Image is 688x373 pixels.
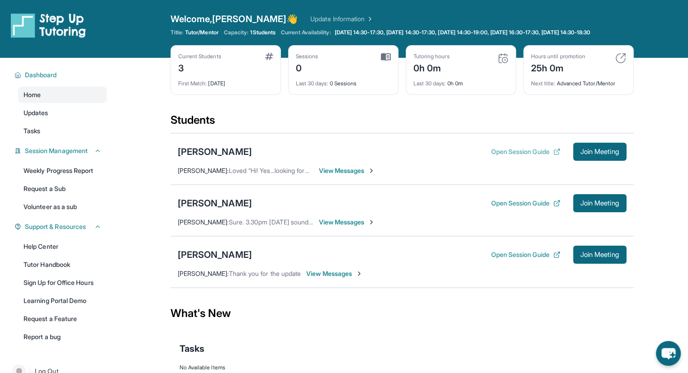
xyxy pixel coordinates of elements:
[296,60,318,75] div: 0
[18,87,107,103] a: Home
[178,270,229,277] span: [PERSON_NAME] :
[573,194,626,212] button: Join Meeting
[25,146,88,155] span: Session Management
[171,13,298,25] span: Welcome, [PERSON_NAME] 👋
[180,364,625,371] div: No Available Items
[656,341,681,366] button: chat-button
[319,166,375,175] span: View Messages
[18,163,107,179] a: Weekly Progress Report
[21,70,101,79] button: Dashboard
[18,311,107,327] a: Request a Feature
[413,75,508,87] div: 0h 0m
[413,80,446,87] span: Last 30 days :
[18,123,107,139] a: Tasks
[573,143,626,161] button: Join Meeting
[18,275,107,291] a: Sign Up for Office Hours
[229,218,330,226] span: Sure. 3.30pm [DATE] sounds good.
[178,197,252,210] div: [PERSON_NAME]
[333,29,593,36] a: [DATE] 14:30-17:30, [DATE] 14:30-17:30, [DATE] 14:30-19:00, [DATE] 16:30-17:30, [DATE] 14:30-18:30
[21,146,101,155] button: Session Management
[580,149,619,154] span: Join Meeting
[185,29,218,36] span: Tutor/Mentor
[171,113,634,133] div: Students
[498,53,508,64] img: card
[25,222,86,231] span: Support & Resources
[178,80,207,87] span: First Match :
[491,250,560,259] button: Open Session Guide
[306,269,363,278] span: View Messages
[18,238,107,255] a: Help Center
[11,13,86,38] img: logo
[296,75,391,87] div: 0 Sessions
[171,294,634,333] div: What's New
[171,29,183,36] span: Title:
[18,105,107,121] a: Updates
[178,248,252,261] div: [PERSON_NAME]
[531,80,555,87] span: Next title :
[281,29,331,36] span: Current Availability:
[531,75,626,87] div: Advanced Tutor/Mentor
[25,70,57,79] span: Dashboard
[310,14,374,23] a: Update Information
[319,218,375,227] span: View Messages
[491,147,560,156] button: Open Session Guide
[296,80,328,87] span: Last 30 days :
[18,181,107,197] a: Request a Sub
[178,75,273,87] div: [DATE]
[413,60,450,75] div: 0h 0m
[531,53,585,60] div: Hours until promotion
[18,329,107,345] a: Report a bug
[580,200,619,206] span: Join Meeting
[24,90,41,99] span: Home
[18,293,107,309] a: Learning Portal Demo
[296,53,318,60] div: Sessions
[365,14,374,23] img: Chevron Right
[381,53,391,61] img: card
[24,108,48,117] span: Updates
[580,252,619,257] span: Join Meeting
[265,53,273,60] img: card
[178,218,229,226] span: [PERSON_NAME] :
[229,270,301,277] span: Thank you for the update
[21,222,101,231] button: Support & Resources
[250,29,275,36] span: 1 Students
[24,126,40,135] span: Tasks
[615,53,626,64] img: card
[491,199,560,208] button: Open Session Guide
[224,29,249,36] span: Capacity:
[18,256,107,273] a: Tutor Handbook
[18,199,107,215] a: Volunteer as a sub
[531,60,585,75] div: 25h 0m
[573,246,626,264] button: Join Meeting
[178,167,229,174] span: [PERSON_NAME] :
[178,145,252,158] div: [PERSON_NAME]
[368,167,375,174] img: Chevron-Right
[180,342,204,355] span: Tasks
[229,167,335,174] span: Loved “Hi! Yes...looking forward to it!”
[356,270,363,277] img: Chevron-Right
[178,53,221,60] div: Current Students
[413,53,450,60] div: Tutoring hours
[368,219,375,226] img: Chevron-Right
[178,60,221,75] div: 3
[335,29,591,36] span: [DATE] 14:30-17:30, [DATE] 14:30-17:30, [DATE] 14:30-19:00, [DATE] 16:30-17:30, [DATE] 14:30-18:30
